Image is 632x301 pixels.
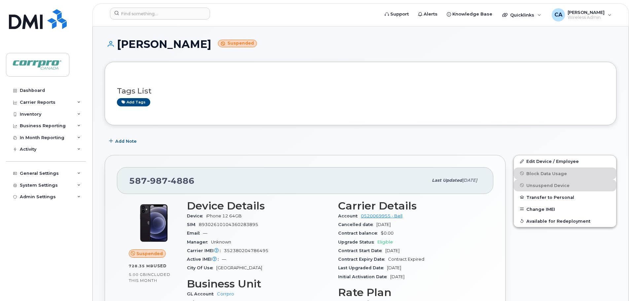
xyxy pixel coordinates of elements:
[376,222,391,227] span: [DATE]
[187,222,199,227] span: SIM
[387,265,401,270] span: [DATE]
[338,286,481,298] h3: Rate Plan
[526,218,590,223] span: Available for Redeployment
[432,178,462,183] span: Last updated
[211,240,231,245] span: Unknown
[136,250,163,257] span: Suspended
[222,257,226,262] span: —
[338,200,481,212] h3: Carrier Details
[514,155,616,167] a: Edit Device / Employee
[338,231,381,236] span: Contract balance
[385,248,400,253] span: [DATE]
[338,240,377,245] span: Upgrade Status
[129,272,146,277] span: 5.00 GB
[187,265,216,270] span: City Of Use
[377,240,393,245] span: Eligible
[154,263,167,268] span: used
[117,87,604,95] h3: Tags List
[388,257,424,262] span: Contract Expired
[203,231,207,236] span: —
[514,191,616,203] button: Transfer to Personal
[129,176,194,186] span: 587
[187,231,203,236] span: Email
[514,215,616,227] button: Available for Redeployment
[117,98,150,106] a: Add tags
[187,213,206,218] span: Device
[338,248,385,253] span: Contract Start Date
[218,40,257,47] small: Suspended
[216,265,262,270] span: [GEOGRAPHIC_DATA]
[361,213,403,218] a: 0520069955 - Bell
[147,176,168,186] span: 987
[224,248,268,253] span: 352380204786495
[381,231,394,236] span: $0.00
[187,291,217,296] span: GL Account
[199,222,258,227] span: 89302610104360283895
[187,278,330,290] h3: Business Unit
[187,200,330,212] h3: Device Details
[168,176,194,186] span: 4886
[129,272,170,283] span: included this month
[390,274,404,279] span: [DATE]
[338,265,387,270] span: Last Upgraded Date
[338,213,361,218] span: Account
[526,183,570,188] span: Unsuspend Device
[514,168,616,179] button: Block Data Usage
[105,38,616,50] h1: [PERSON_NAME]
[187,240,211,245] span: Manager
[187,257,222,262] span: Active IMEI
[514,179,616,191] button: Unsuspend Device
[338,222,376,227] span: Cancelled date
[187,248,224,253] span: Carrier IMEI
[206,213,242,218] span: iPhone 12 64GB
[217,291,234,296] a: Corrpro
[462,178,477,183] span: [DATE]
[338,274,390,279] span: Initial Activation Date
[129,264,154,268] span: 728.35 MB
[105,135,142,147] button: Add Note
[338,257,388,262] span: Contract Expiry Date
[134,203,174,243] img: iPhone_12.jpg
[115,138,137,144] span: Add Note
[514,203,616,215] button: Change IMEI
